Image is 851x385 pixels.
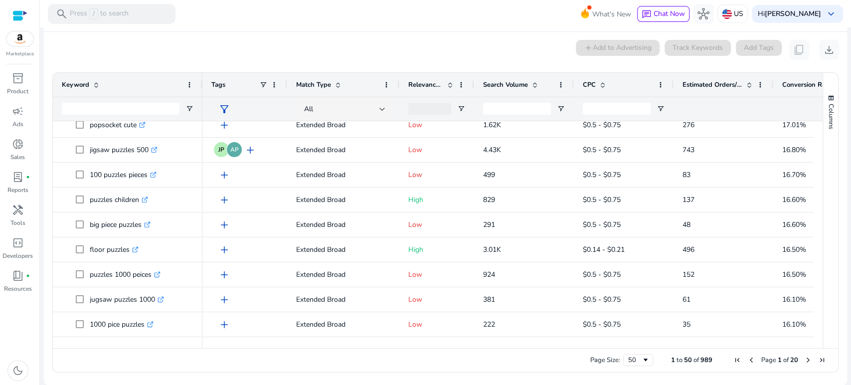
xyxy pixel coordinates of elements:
span: CPC [583,80,596,89]
span: 1 [778,356,782,365]
span: search [56,8,68,20]
p: Reports [7,186,28,194]
span: of [693,356,699,365]
div: First Page [733,356,741,364]
span: chat [642,9,652,19]
button: Open Filter Menu [557,105,565,113]
span: JP [218,147,224,153]
span: add [218,244,230,256]
span: What's New [592,5,631,23]
span: $0.5 - $0.75 [583,220,621,229]
span: Tags [211,80,225,89]
input: Search Volume Filter Input [483,103,551,115]
span: 16.10% [782,320,806,329]
p: floor puzzles [90,239,139,260]
p: Extended Broad [296,115,390,135]
span: add [218,269,230,281]
span: 16.10% [782,295,806,304]
input: Keyword Filter Input [62,103,179,115]
div: Previous Page [747,356,755,364]
span: 1.62K [483,120,501,130]
span: 743 [682,145,694,155]
span: lab_profile [12,171,24,183]
span: 48 [682,220,690,229]
span: fiber_manual_record [26,274,30,278]
p: Low [408,165,465,185]
p: Ads [12,120,23,129]
span: 222 [483,320,495,329]
p: puzzles 1000 peices [90,264,161,285]
span: Conversion Rate [782,80,832,89]
span: add [218,294,230,306]
span: 924 [483,270,495,279]
span: $0.14 - $0.21 [583,245,625,254]
span: / [89,8,98,19]
div: 50 [628,356,642,365]
span: 50 [684,356,692,365]
p: Resources [4,284,32,293]
span: 17.01% [782,120,806,130]
span: 16.70% [782,170,806,180]
img: us.svg [722,9,732,19]
p: Hi [758,10,821,17]
span: $0.5 - $0.75 [583,120,621,130]
p: High [408,190,465,210]
p: Low [408,314,465,335]
p: big piece puzzles [90,214,151,235]
span: add [218,319,230,331]
p: popsocket cute [90,115,146,135]
p: Extended Broad [296,190,390,210]
span: 3.01K [483,245,501,254]
span: $0.5 - $0.75 [583,320,621,329]
div: Next Page [804,356,812,364]
p: Low [408,289,465,310]
span: book_4 [12,270,24,282]
span: 16.80% [782,145,806,155]
span: inventory_2 [12,72,24,84]
p: 1000 pice puzzles [90,314,154,335]
span: 20 [790,356,798,365]
div: Page Size: [590,356,620,365]
button: Open Filter Menu [457,105,465,113]
span: 381 [483,295,495,304]
span: AP [230,147,239,153]
p: Press to search [70,8,129,19]
span: 35 [682,320,690,329]
button: download [819,40,839,60]
p: Low [408,115,465,135]
span: Relevance Score [408,80,443,89]
span: to [677,356,682,365]
p: Low [408,214,465,235]
span: Page [761,356,776,365]
span: 496 [682,245,694,254]
p: High [408,239,465,260]
span: 989 [700,356,712,365]
span: 16.50% [782,270,806,279]
button: chatChat Now [637,6,689,22]
span: Match Type [296,80,331,89]
span: 152 [682,270,694,279]
span: add [218,219,230,231]
span: keyboard_arrow_down [825,8,837,20]
span: 83 [682,170,690,180]
span: 4.43K [483,145,501,155]
span: $0.5 - $0.75 [583,145,621,155]
p: jigsaw puzzles 500 [90,140,158,160]
b: [PERSON_NAME] [765,9,821,18]
button: hub [693,4,713,24]
span: add [218,169,230,181]
span: filter_alt [218,103,230,115]
span: 16.50% [782,245,806,254]
p: Developers [2,251,33,260]
span: 1 [671,356,675,365]
span: donut_small [12,138,24,150]
span: campaign [12,105,24,117]
span: handyman [12,204,24,216]
span: of [783,356,789,365]
span: code_blocks [12,237,24,249]
span: 276 [682,120,694,130]
button: Open Filter Menu [185,105,193,113]
span: add [244,144,256,156]
span: add [218,119,230,131]
p: Low [408,264,465,285]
